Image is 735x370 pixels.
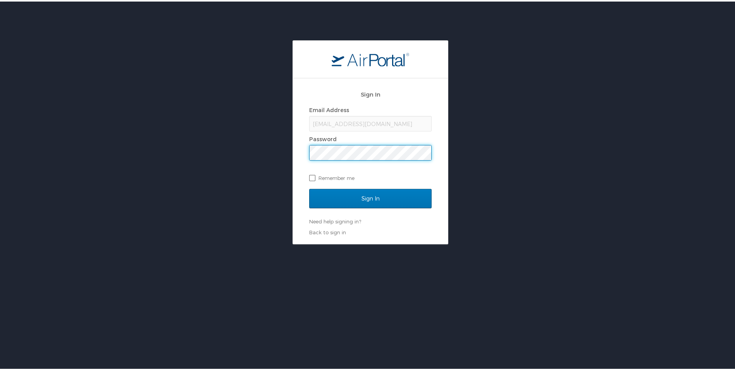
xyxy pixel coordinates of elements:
label: Remember me [309,171,432,182]
input: Sign In [309,187,432,207]
img: logo [332,51,409,65]
label: Email Address [309,105,349,112]
a: Need help signing in? [309,217,361,223]
a: Back to sign in [309,228,346,234]
label: Password [309,134,337,141]
h2: Sign In [309,88,432,97]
